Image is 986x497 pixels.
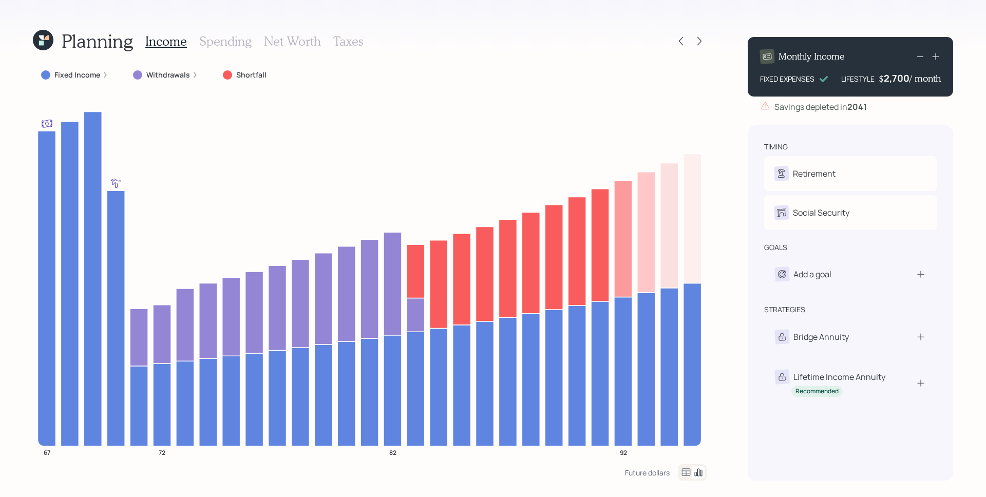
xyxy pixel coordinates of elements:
[54,70,100,80] label: Fixed Income
[389,448,396,456] tspan: 82
[793,371,885,383] div: Lifetime Income Annuity
[264,34,321,49] h3: Net Worth
[793,268,831,280] div: Add a goal
[760,73,814,84] div: FIXED EXPENSES
[847,101,867,112] b: 2041
[879,73,884,84] h4: $
[44,448,50,456] tspan: 67
[884,72,909,84] div: 2,700
[333,34,363,49] h3: Taxes
[764,304,805,315] div: strategies
[909,73,941,84] h4: / month
[795,387,839,396] div: Recommended
[159,448,165,456] tspan: 72
[199,34,252,49] h3: Spending
[774,101,867,113] div: Savings depleted in
[146,70,190,80] label: Withdrawals
[841,73,875,84] div: LIFESTYLE
[625,468,670,477] div: Future dollars
[793,331,849,343] div: Bridge Annuity
[620,448,627,456] tspan: 92
[764,142,788,152] div: timing
[793,167,836,180] div: Retirement
[236,70,267,80] label: Shortfall
[764,242,787,253] div: goals
[62,30,133,52] h1: Planning
[793,206,849,219] div: Social Security
[145,34,187,49] h3: Income
[779,51,845,62] h4: Monthly Income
